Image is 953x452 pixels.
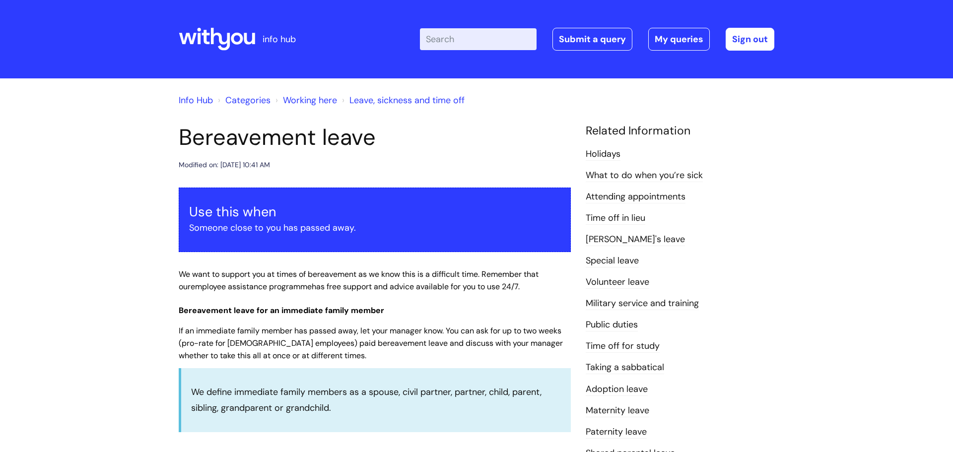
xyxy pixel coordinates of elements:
li: Working here [273,92,337,108]
a: Taking a sabbatical [586,361,664,374]
p: Someone close to you has passed away. [189,220,560,236]
a: Paternity leave [586,426,647,439]
a: Adoption leave [586,383,648,396]
a: Attending appointments [586,191,685,203]
span: We want to support you at times of bereavement as we know this is a difficult time. Remember that... [179,269,539,292]
a: Holidays [586,148,620,161]
div: | - [420,28,774,51]
p: We define immediate family members as a spouse, civil partner, partner, child, parent, sibling, g... [191,384,561,416]
a: Working here [283,94,337,106]
li: Leave, sickness and time off [340,92,465,108]
a: Submit a query [552,28,632,51]
a: Military service and training [586,297,699,310]
a: Leave, sickness and time off [349,94,465,106]
p: info hub [263,31,296,47]
a: Categories [225,94,271,106]
a: Time off for study [586,340,660,353]
a: What to do when you’re sick [586,169,703,182]
a: Maternity leave [586,404,649,417]
a: Sign out [726,28,774,51]
span: Bereavement leave for an immediate family member [179,305,384,316]
li: Solution home [215,92,271,108]
a: Public duties [586,319,638,331]
input: Search [420,28,537,50]
h1: Bereavement leave [179,124,571,151]
a: Special leave [586,255,639,267]
a: Info Hub [179,94,213,106]
h4: Related Information [586,124,774,138]
h3: Use this when [189,204,560,220]
span: has free support and advice available for you to use 24/7. [312,281,520,292]
a: Volunteer leave [586,276,649,289]
a: My queries [648,28,710,51]
a: [PERSON_NAME]'s leave [586,233,685,246]
div: Modified on: [DATE] 10:41 AM [179,159,270,171]
a: employee assistance programme [191,281,312,292]
span: If an immediate family member has passed away, let your manager know. You can ask for up to two w... [179,325,563,361]
a: Time off in lieu [586,212,645,225]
